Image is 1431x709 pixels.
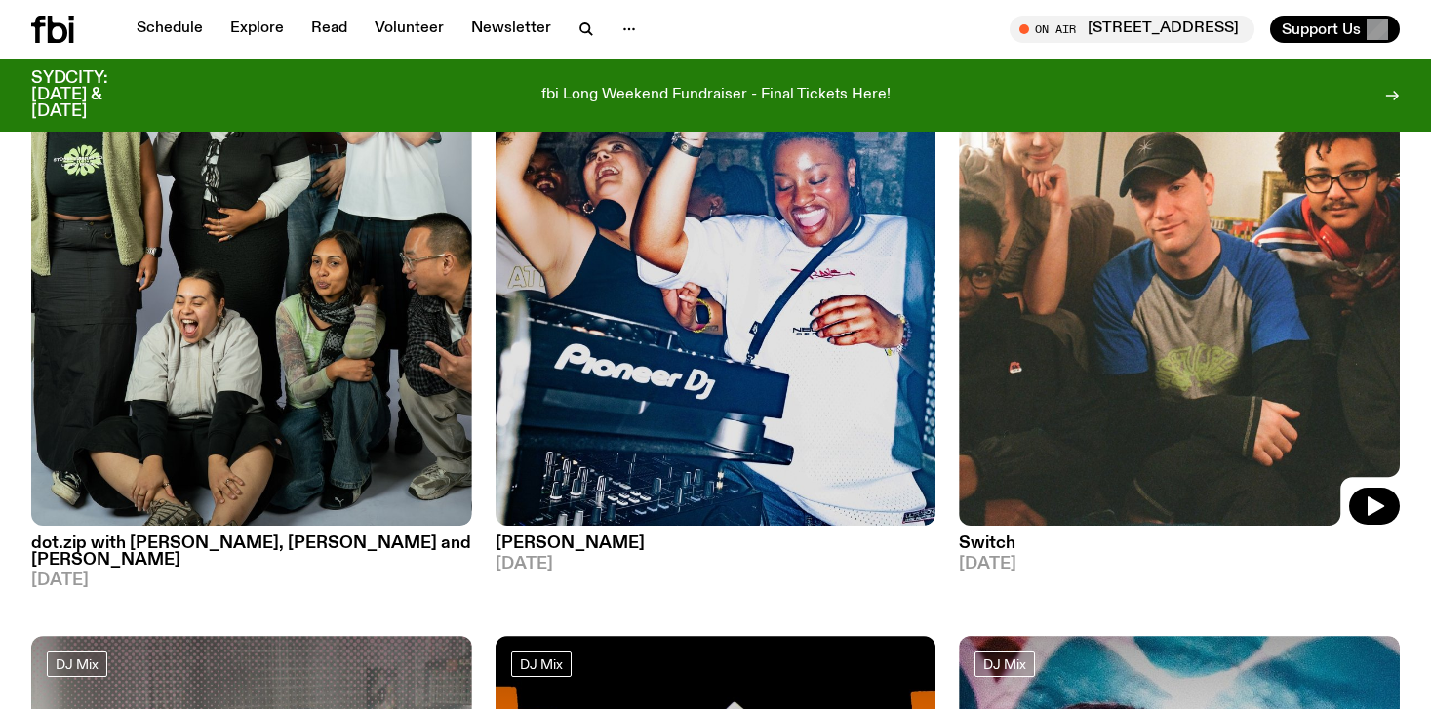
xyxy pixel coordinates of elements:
span: [DATE] [496,556,936,572]
a: Volunteer [363,16,456,43]
h3: SYDCITY: [DATE] & [DATE] [31,70,156,120]
a: DJ Mix [511,651,572,677]
span: Support Us [1282,20,1361,38]
span: [DATE] [31,572,472,589]
a: [PERSON_NAME][DATE] [496,526,936,572]
a: Switch[DATE] [959,526,1400,572]
button: On Air[STREET_ADDRESS] [1010,16,1254,43]
a: DJ Mix [47,651,107,677]
a: Newsletter [459,16,563,43]
span: [DATE] [959,556,1400,572]
a: Explore [219,16,296,43]
a: dot.zip with [PERSON_NAME], [PERSON_NAME] and [PERSON_NAME][DATE] [31,526,472,589]
h3: [PERSON_NAME] [496,535,936,552]
h3: Switch [959,535,1400,552]
span: DJ Mix [983,657,1026,672]
a: Read [299,16,359,43]
a: Schedule [125,16,215,43]
span: DJ Mix [56,657,99,672]
h3: dot.zip with [PERSON_NAME], [PERSON_NAME] and [PERSON_NAME] [31,535,472,569]
p: fbi Long Weekend Fundraiser - Final Tickets Here! [541,87,891,104]
a: DJ Mix [974,651,1035,677]
span: DJ Mix [520,657,563,672]
button: Support Us [1270,16,1400,43]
